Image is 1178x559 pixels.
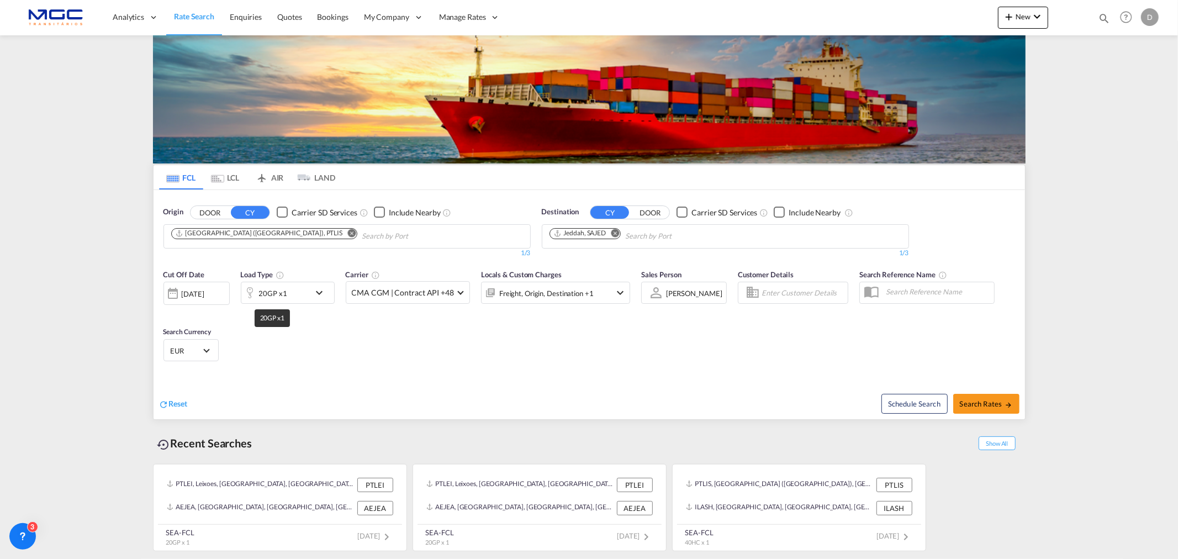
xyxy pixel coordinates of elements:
md-icon: icon-chevron-right [381,530,394,544]
div: Freight Origin Destination Factory Stuffingicon-chevron-down [481,282,630,304]
md-icon: icon-information-outline [276,271,284,279]
span: 20GP x1 [260,314,284,322]
div: 20GP x1icon-chevron-down [241,282,335,304]
span: [DATE] [876,531,912,540]
div: PTLEI [617,478,653,492]
div: [DATE] [182,289,204,299]
span: Load Type [241,270,284,279]
span: 40HC x 1 [685,539,709,546]
md-icon: Unchecked: Ignores neighbouring ports when fetching rates.Checked : Includes neighbouring ports w... [443,208,452,217]
button: CY [231,206,270,219]
md-icon: icon-chevron-down [614,286,627,299]
md-icon: icon-chevron-right [640,530,653,544]
img: 92835000d1c111ee8b33af35afdd26c7.png [17,5,91,30]
md-checkbox: Checkbox No Ink [774,207,841,218]
span: Bookings [318,12,348,22]
md-icon: The selected Trucker/Carrierwill be displayed in the rate results If the rates are from another f... [371,271,380,279]
md-pagination-wrapper: Use the left and right arrow keys to navigate between tabs [159,165,336,189]
md-datepicker: Select [163,304,172,319]
span: Customer Details [738,270,794,279]
span: Destination [542,207,579,218]
md-icon: Your search will be saved by the below given name [938,271,947,279]
span: Analytics [113,12,144,23]
md-icon: Unchecked: Search for CY (Container Yard) services for all selected carriers.Checked : Search for... [759,208,768,217]
span: New [1002,12,1044,21]
span: Reset [169,399,188,408]
md-icon: icon-refresh [159,399,169,409]
md-icon: icon-chevron-right [900,530,913,544]
span: [DATE] [617,531,653,540]
button: DOOR [191,206,229,219]
span: 20GP x 1 [166,539,189,546]
span: Rate Search [174,12,214,21]
span: Quotes [277,12,302,22]
span: Search Reference Name [859,270,947,279]
md-icon: Unchecked: Search for CY (Container Yard) services for all selected carriers.Checked : Search for... [360,208,368,217]
div: SEA-FCL [426,528,454,537]
md-icon: icon-airplane [255,171,268,180]
div: PTLEI, Leixoes, Portugal, Southern Europe, Europe [426,478,614,492]
span: CMA CGM | Contract API +48 [352,287,454,298]
input: Chips input. [362,228,467,245]
div: 1/3 [542,249,909,258]
div: Recent Searches [153,431,257,456]
div: SEA-FCL [685,528,714,537]
div: AEJEA, Jebel Ali, United Arab Emirates, Middle East, Middle East [167,501,355,515]
div: OriginDOOR CY Checkbox No InkUnchecked: Search for CY (Container Yard) services for all selected ... [154,190,1025,419]
div: icon-magnify [1098,12,1110,29]
div: PTLEI [357,478,393,492]
span: EUR [171,346,202,356]
div: Carrier SD Services [691,207,757,218]
md-tab-item: LCL [203,165,247,189]
md-chips-wrap: Chips container. Use arrow keys to select chips. [170,225,472,245]
div: PTLEI, Leixoes, Portugal, Southern Europe, Europe [167,478,355,492]
div: Freight Origin Destination Factory Stuffing [499,286,594,301]
div: 1/3 [163,249,531,258]
div: SEA-FCL [166,528,194,537]
div: AEJEA, Jebel Ali, United Arab Emirates, Middle East, Middle East [426,501,614,515]
md-chips-wrap: Chips container. Use arrow keys to select chips. [548,225,735,245]
span: [DATE] [357,531,393,540]
span: Sales Person [641,270,682,279]
span: 20GP x 1 [426,539,449,546]
md-select: Select Currency: € EUREuro [170,342,213,358]
img: LCL+%26+FCL+BACKGROUND.png [153,35,1026,164]
span: My Company [364,12,409,23]
md-checkbox: Checkbox No Ink [277,207,357,218]
span: Cut Off Date [163,270,205,279]
span: Search Currency [163,328,212,336]
div: ILASH [876,501,912,515]
div: Jeddah, SAJED [553,229,606,238]
div: Help [1117,8,1141,28]
md-checkbox: Checkbox No Ink [374,207,441,218]
md-checkbox: Checkbox No Ink [677,207,757,218]
md-select: Sales Person: Diogo Santos [665,285,723,301]
md-icon: Unchecked: Ignores neighbouring ports when fetching rates.Checked : Includes neighbouring ports w... [844,208,853,217]
md-tab-item: LAND [292,165,336,189]
span: Locals & Custom Charges [481,270,562,279]
recent-search-card: PTLEI, Leixoes, [GEOGRAPHIC_DATA], [GEOGRAPHIC_DATA], [GEOGRAPHIC_DATA] PTLEIAEJEA, [GEOGRAPHIC_D... [413,464,667,551]
div: [DATE] [163,282,230,305]
div: icon-refreshReset [159,398,188,410]
div: PTLIS, Lisbon (Lisboa), Portugal, Southern Europe, Europe [686,478,874,492]
button: Remove [340,229,357,240]
div: Include Nearby [789,207,841,218]
div: Include Nearby [389,207,441,218]
button: CY [590,206,629,219]
div: PTLIS [876,478,912,492]
md-icon: icon-backup-restore [157,438,171,451]
md-icon: icon-chevron-down [313,286,331,299]
button: Note: By default Schedule search will only considerorigin ports, destination ports and cut off da... [881,394,948,414]
md-tab-item: FCL [159,165,203,189]
button: Remove [604,229,620,240]
button: DOOR [631,206,669,219]
div: AEJEA [357,501,393,515]
div: AEJEA [617,501,653,515]
div: Lisbon (Lisboa), PTLIS [175,229,343,238]
div: ILASH, Ashdod, Israel, Levante, Middle East [686,501,874,515]
div: Press delete to remove this chip. [553,229,609,238]
span: Enquiries [230,12,262,22]
span: Origin [163,207,183,218]
md-icon: icon-magnify [1098,12,1110,24]
span: Carrier [346,270,380,279]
